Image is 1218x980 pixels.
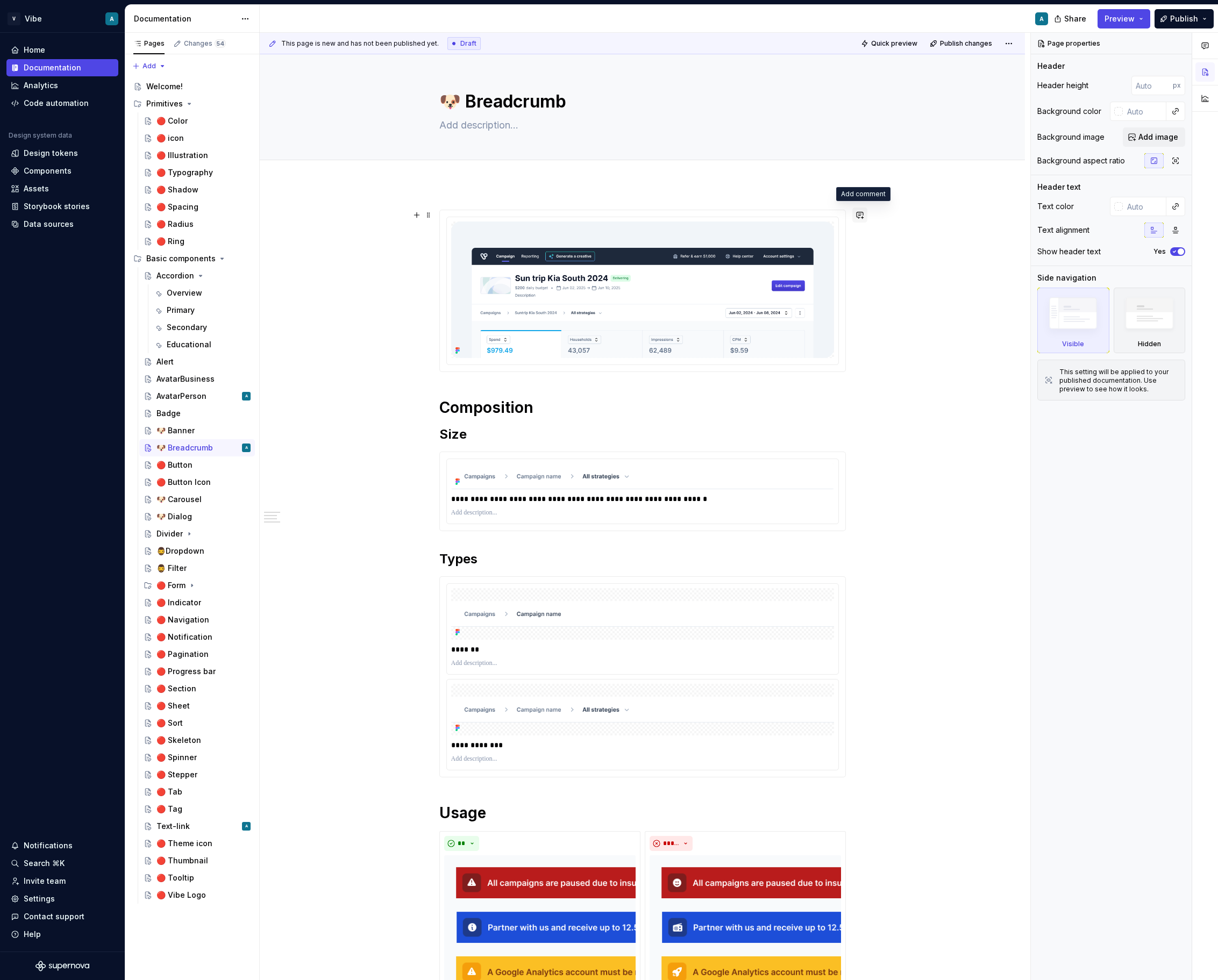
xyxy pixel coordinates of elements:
div: Assets [24,183,49,194]
div: Home [24,45,45,55]
div: 🐶 Breadcrumb [156,442,213,453]
div: 🧔‍♂️Dropdown [156,546,204,556]
div: Educational [167,339,211,350]
div: 🔴 Shadow [156,184,198,195]
a: Design tokens [6,145,118,162]
a: 🔴 Skeleton [139,732,255,749]
span: Draft [460,39,476,48]
div: Data sources [24,219,74,230]
div: A [245,821,248,832]
div: Primitives [146,98,183,109]
div: Components [24,166,72,176]
div: Show header text [1037,246,1101,257]
div: Divider [156,528,183,539]
div: This setting will be applied to your published documentation. Use preview to see how it looks. [1059,368,1178,394]
input: Auto [1131,76,1173,95]
a: 🐶 Dialog [139,508,255,525]
div: AvatarPerson [156,391,206,402]
div: Primitives [129,95,255,112]
textarea: 🐶 Breadcrumb [437,89,844,115]
div: 🔴 Section [156,683,196,694]
button: Notifications [6,837,118,854]
div: 🔴 Navigation [156,614,209,625]
div: Design tokens [24,148,78,159]
div: 🔴 Tab [156,786,182,797]
a: 🔴 Typography [139,164,255,181]
button: Contact support [6,908,118,925]
div: Settings [24,893,55,904]
div: 🔴 Vibe Logo [156,890,206,900]
div: 🔴 Spinner [156,752,197,763]
div: Background color [1037,106,1101,117]
a: Primary [149,302,255,319]
a: 🔴 Vibe Logo [139,886,255,904]
div: 🐶 Banner [156,425,195,436]
a: 🔴 Button Icon [139,474,255,491]
div: Visible [1062,340,1084,348]
h1: Composition [439,398,846,417]
button: Preview [1098,9,1150,28]
span: Add [143,62,156,70]
a: 🔴 Shadow [139,181,255,198]
a: 🔴 Progress bar [139,663,255,680]
a: 🔴 Pagination [139,646,255,663]
div: 🧔‍♂️ Filter [156,563,187,574]
div: Text color [1037,201,1074,212]
div: Background aspect ratio [1037,155,1125,166]
div: Pages [133,39,165,48]
button: Add image [1123,127,1185,147]
div: A [245,391,248,402]
a: Code automation [6,95,118,112]
div: Documentation [24,62,81,73]
a: 🔴 Stepper [139,766,255,783]
a: 🔴 Ring [139,233,255,250]
button: VVibeA [2,7,123,30]
a: Data sources [6,216,118,233]
button: Quick preview [858,36,922,51]
div: 🔴 Form [156,580,186,591]
div: Changes [184,39,226,48]
div: 🔴 Sheet [156,700,190,711]
button: Publish changes [927,36,997,51]
div: 🔴 Indicator [156,597,201,608]
a: 🔴 Notification [139,628,255,646]
div: Header text [1037,182,1081,192]
div: A [245,442,248,453]
div: Alert [156,356,174,367]
a: Analytics [6,77,118,94]
div: Accordion [156,270,194,281]
a: 🔴 Indicator [139,594,255,611]
a: Text-linkA [139,818,255,835]
label: Yes [1153,247,1166,256]
a: Settings [6,890,118,907]
a: Home [6,41,118,59]
div: Design system data [9,131,72,140]
div: 🔴 icon [156,133,184,144]
div: 🐶 Dialog [156,511,192,522]
button: Publish [1155,9,1214,28]
a: 🔴 Navigation [139,611,255,628]
div: 🐶 Carousel [156,494,202,505]
div: 🔴 Skeleton [156,735,201,746]
div: 🔴 Typography [156,167,213,178]
div: 🔴 Theme icon [156,838,212,849]
div: Invite team [24,876,66,886]
div: Background image [1037,132,1105,142]
div: 🔴 Pagination [156,649,209,660]
div: 🔴 Button Icon [156,477,211,488]
input: Auto [1123,197,1166,216]
a: Supernova Logo [35,961,89,971]
a: Invite team [6,872,118,890]
div: Storybook stories [24,201,90,212]
a: 🔴 Thumbnail [139,852,255,869]
a: 🔴 Spacing [139,198,255,216]
a: Badge [139,405,255,422]
input: Auto [1123,102,1166,121]
a: 🔴 Button [139,456,255,474]
a: Assets [6,180,118,197]
span: Add image [1138,132,1178,142]
div: 🔴 Form [139,577,255,594]
div: Visible [1037,288,1109,353]
div: Page tree [129,78,255,904]
a: 🐶 Carousel [139,491,255,508]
